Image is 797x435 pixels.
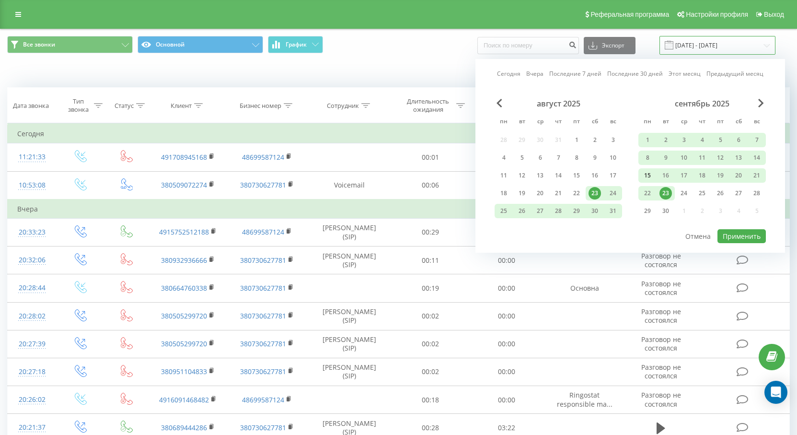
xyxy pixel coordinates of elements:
div: 11:21:33 [17,148,46,166]
div: вт 2 сент. 2025 г. [657,133,675,147]
div: пн 29 сент. 2025 г. [638,204,657,218]
div: 26 [516,205,528,217]
a: 380730627781 [240,367,286,376]
a: 48699587124 [242,153,284,162]
div: чт 11 сент. 2025 г. [693,151,711,165]
a: 380689444286 [161,423,207,432]
div: 30 [659,205,672,217]
div: 10 [678,152,690,164]
a: Последние 7 дней [549,69,601,78]
div: 4 [696,134,708,146]
span: Разговор не состоялся [641,251,681,269]
div: 1 [641,134,654,146]
span: Next Month [758,99,764,107]
div: пн 4 авг. 2025 г. [495,151,513,165]
span: Все звонки [23,41,55,48]
abbr: пятница [713,115,728,129]
div: ср 3 сент. 2025 г. [675,133,693,147]
div: 20 [534,187,546,200]
div: вс 28 сент. 2025 г. [748,186,766,200]
span: График [286,41,307,48]
div: 8 [641,152,654,164]
abbr: воскресенье [750,115,764,129]
div: 10:53:08 [17,176,46,195]
div: 1 [570,134,583,146]
div: чт 25 сент. 2025 г. [693,186,711,200]
abbr: суббота [588,115,602,129]
button: Все звонки [7,36,133,53]
a: 380509072274 [161,180,207,189]
div: Сотрудник [327,102,359,110]
div: 20:32:06 [17,251,46,270]
a: Вчера [526,69,543,78]
div: 28 [552,205,565,217]
a: 380505299720 [161,339,207,348]
td: 00:00 [469,143,545,171]
div: вс 10 авг. 2025 г. [604,151,622,165]
td: [PERSON_NAME] (SIP) [307,330,392,358]
div: сб 2 авг. 2025 г. [586,133,604,147]
div: пт 19 сент. 2025 г. [711,168,729,183]
div: 19 [714,169,727,182]
td: 00:02 [392,358,468,386]
td: 00:03 [469,218,545,246]
div: ср 13 авг. 2025 г. [531,168,549,183]
div: пт 15 авг. 2025 г. [567,168,586,183]
td: Вчера [8,200,790,219]
div: 14 [552,169,565,182]
td: 00:00 [469,274,545,302]
div: 4 [497,152,510,164]
td: 00:02 [392,330,468,358]
div: пн 15 сент. 2025 г. [638,168,657,183]
td: [PERSON_NAME] (SIP) [307,247,392,274]
div: 29 [570,205,583,217]
div: пн 25 авг. 2025 г. [495,204,513,218]
div: вс 3 авг. 2025 г. [604,133,622,147]
div: сб 16 авг. 2025 г. [586,168,604,183]
div: 29 [641,205,654,217]
div: вт 19 авг. 2025 г. [513,186,531,200]
div: 23 [659,187,672,200]
abbr: четверг [695,115,709,129]
div: 16 [589,169,601,182]
a: 380505299720 [161,311,207,320]
div: 20:33:23 [17,223,46,242]
div: сб 27 сент. 2025 г. [729,186,748,200]
div: чт 18 сент. 2025 г. [693,168,711,183]
td: 00:18 [392,386,468,414]
div: Тип звонка [65,97,92,114]
a: Предыдущий месяц [706,69,763,78]
div: август 2025 [495,99,622,108]
span: Выход [764,11,784,18]
td: 00:06 [392,171,468,200]
div: вс 14 сент. 2025 г. [748,151,766,165]
span: Ringostat responsible ma... [557,390,612,408]
div: сб 13 сент. 2025 г. [729,151,748,165]
div: 28 [751,187,763,200]
div: 5 [516,152,528,164]
div: 25 [696,187,708,200]
div: 25 [497,205,510,217]
div: сб 30 авг. 2025 г. [586,204,604,218]
div: 7 [751,134,763,146]
div: 11 [696,152,708,164]
span: Разговор не состоялся [641,363,681,380]
div: пн 18 авг. 2025 г. [495,186,513,200]
div: вт 9 сент. 2025 г. [657,151,675,165]
div: 20:27:39 [17,335,46,353]
td: Voicemail [307,171,392,200]
button: Применить [717,229,766,243]
div: 22 [570,187,583,200]
div: пн 22 сент. 2025 г. [638,186,657,200]
div: вт 23 сент. 2025 г. [657,186,675,200]
div: Open Intercom Messenger [764,381,787,404]
td: 00:00 [469,358,545,386]
div: Клиент [171,102,192,110]
div: вт 30 сент. 2025 г. [657,204,675,218]
a: 380951104833 [161,367,207,376]
abbr: вторник [515,115,529,129]
span: Настройки профиля [686,11,748,18]
td: 00:00 [469,386,545,414]
a: 380664760338 [161,283,207,293]
td: 00:00 [469,171,545,200]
